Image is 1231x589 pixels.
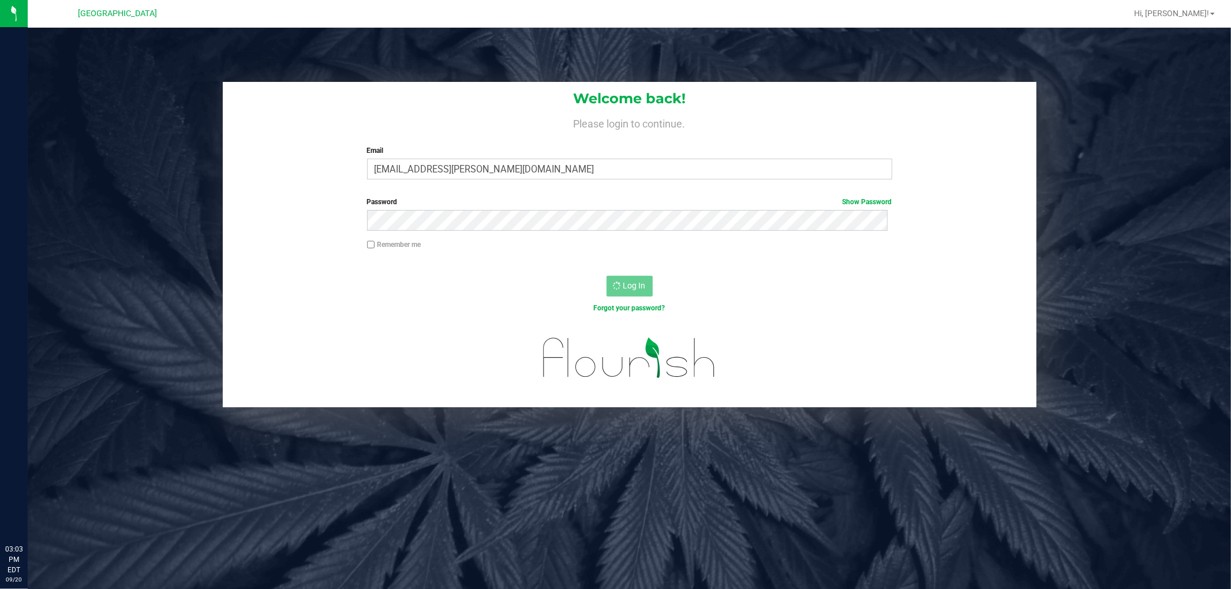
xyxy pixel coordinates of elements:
img: flourish_logo.svg [527,325,731,391]
span: Password [367,198,398,206]
span: Log In [623,281,646,290]
a: Forgot your password? [594,304,665,312]
span: [GEOGRAPHIC_DATA] [78,9,158,18]
button: Log In [607,276,653,297]
label: Email [367,145,892,156]
input: Remember me [367,241,375,249]
a: Show Password [843,198,892,206]
p: 03:03 PM EDT [5,544,23,575]
h1: Welcome back! [223,91,1037,106]
h4: Please login to continue. [223,115,1037,129]
span: Hi, [PERSON_NAME]! [1134,9,1209,18]
label: Remember me [367,239,421,250]
p: 09/20 [5,575,23,584]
